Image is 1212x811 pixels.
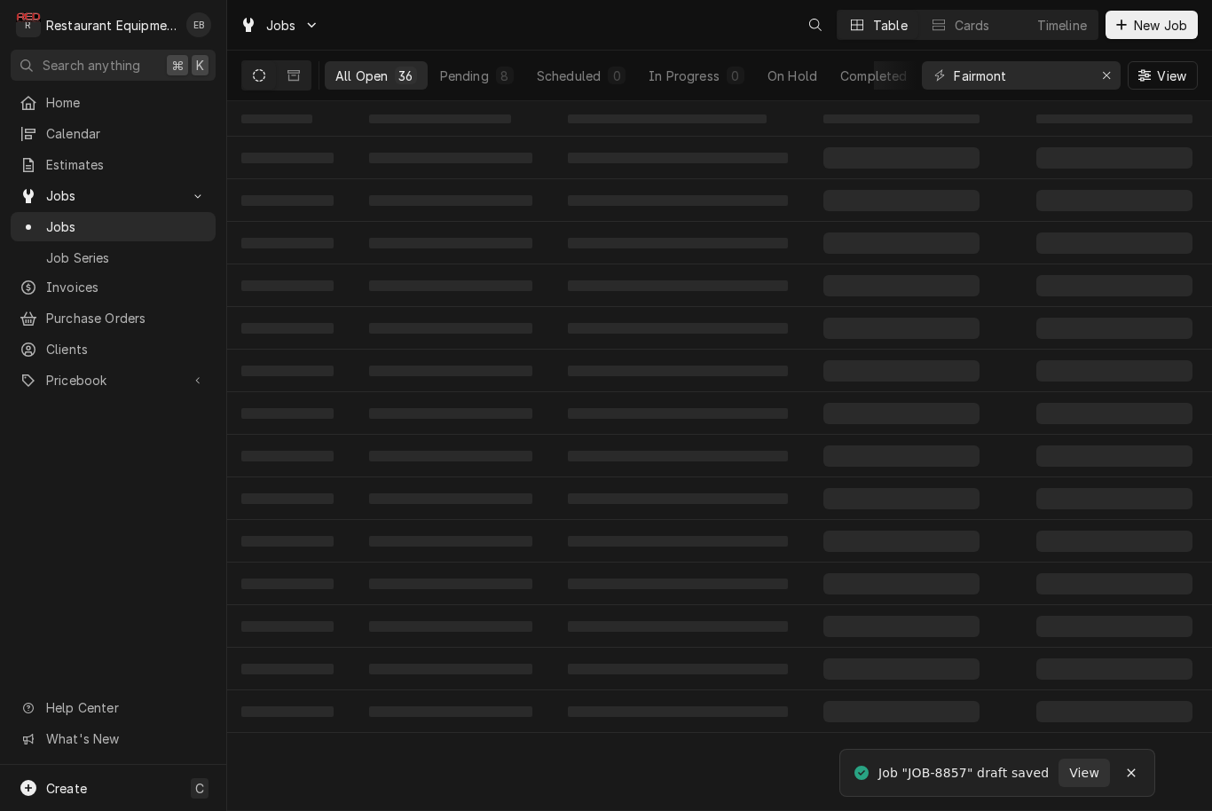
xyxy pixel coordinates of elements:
div: Completed [840,67,907,85]
span: ‌ [1036,318,1192,339]
span: K [196,56,204,75]
span: ‌ [568,664,788,674]
span: ‌ [241,579,334,589]
span: New Job [1130,16,1191,35]
span: ‌ [369,238,532,248]
button: Search anything⌘K [11,50,216,81]
span: ‌ [241,153,334,163]
span: ‌ [568,706,788,717]
a: Jobs [11,212,216,241]
div: 8 [500,67,510,85]
button: Open search [801,11,830,39]
div: 36 [398,67,413,85]
span: ‌ [1036,147,1192,169]
span: ‌ [823,616,980,637]
span: ‌ [369,536,532,547]
div: Restaurant Equipment Diagnostics [46,16,177,35]
button: Erase input [1092,61,1121,90]
span: ‌ [568,195,788,206]
div: R [16,12,41,37]
span: ‌ [1036,445,1192,467]
span: Pricebook [46,371,180,390]
span: ‌ [369,280,532,291]
div: Timeline [1037,16,1087,35]
span: Estimates [46,155,207,174]
span: ‌ [823,232,980,254]
span: ‌ [241,238,334,248]
span: Help Center [46,698,205,717]
span: ‌ [823,114,980,123]
span: ‌ [241,536,334,547]
a: Go to Jobs [232,11,327,40]
span: Jobs [266,16,296,35]
input: Keyword search [954,61,1087,90]
span: ‌ [823,445,980,467]
span: ‌ [369,153,532,163]
a: Invoices [11,272,216,302]
span: ‌ [823,701,980,722]
span: ‌ [241,280,334,291]
a: Calendar [11,119,216,148]
span: What's New [46,729,205,748]
span: ‌ [823,531,980,552]
span: ‌ [1036,658,1192,680]
span: ⌘ [171,56,184,75]
a: Clients [11,335,216,364]
span: Clients [46,340,207,358]
span: ‌ [369,664,532,674]
span: Invoices [46,278,207,296]
span: ‌ [1036,360,1192,382]
div: Restaurant Equipment Diagnostics's Avatar [16,12,41,37]
span: ‌ [241,366,334,376]
span: ‌ [369,195,532,206]
span: ‌ [369,621,532,632]
span: Home [46,93,207,112]
span: ‌ [1036,232,1192,254]
span: ‌ [568,238,788,248]
span: ‌ [241,664,334,674]
span: ‌ [241,621,334,632]
span: ‌ [369,579,532,589]
span: ‌ [823,573,980,594]
span: ‌ [1036,573,1192,594]
span: Jobs [46,217,207,236]
span: ‌ [369,493,532,504]
span: ‌ [823,403,980,424]
div: EB [186,12,211,37]
table: All Open Jobs List Loading [227,101,1212,811]
span: ‌ [241,493,334,504]
span: ‌ [241,408,334,419]
span: ‌ [1036,114,1192,123]
span: ‌ [369,408,532,419]
a: Go to Help Center [11,693,216,722]
a: Estimates [11,150,216,179]
span: ‌ [823,275,980,296]
span: Purchase Orders [46,309,207,327]
span: ‌ [823,658,980,680]
div: In Progress [649,67,720,85]
div: Emily Bird's Avatar [186,12,211,37]
span: ‌ [241,114,312,123]
div: Cards [955,16,990,35]
span: ‌ [241,195,334,206]
div: On Hold [767,67,817,85]
span: ‌ [241,323,334,334]
span: ‌ [823,360,980,382]
span: ‌ [1036,275,1192,296]
span: Job Series [46,248,207,267]
span: ‌ [1036,403,1192,424]
span: ‌ [369,323,532,334]
span: ‌ [568,280,788,291]
span: View [1153,67,1190,85]
span: ‌ [568,153,788,163]
span: ‌ [568,536,788,547]
div: Pending [440,67,489,85]
span: View [1066,764,1103,783]
a: Home [11,88,216,117]
span: ‌ [1036,531,1192,552]
span: Calendar [46,124,207,143]
span: ‌ [823,147,980,169]
span: ‌ [568,366,788,376]
span: ‌ [369,451,532,461]
span: ‌ [568,493,788,504]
